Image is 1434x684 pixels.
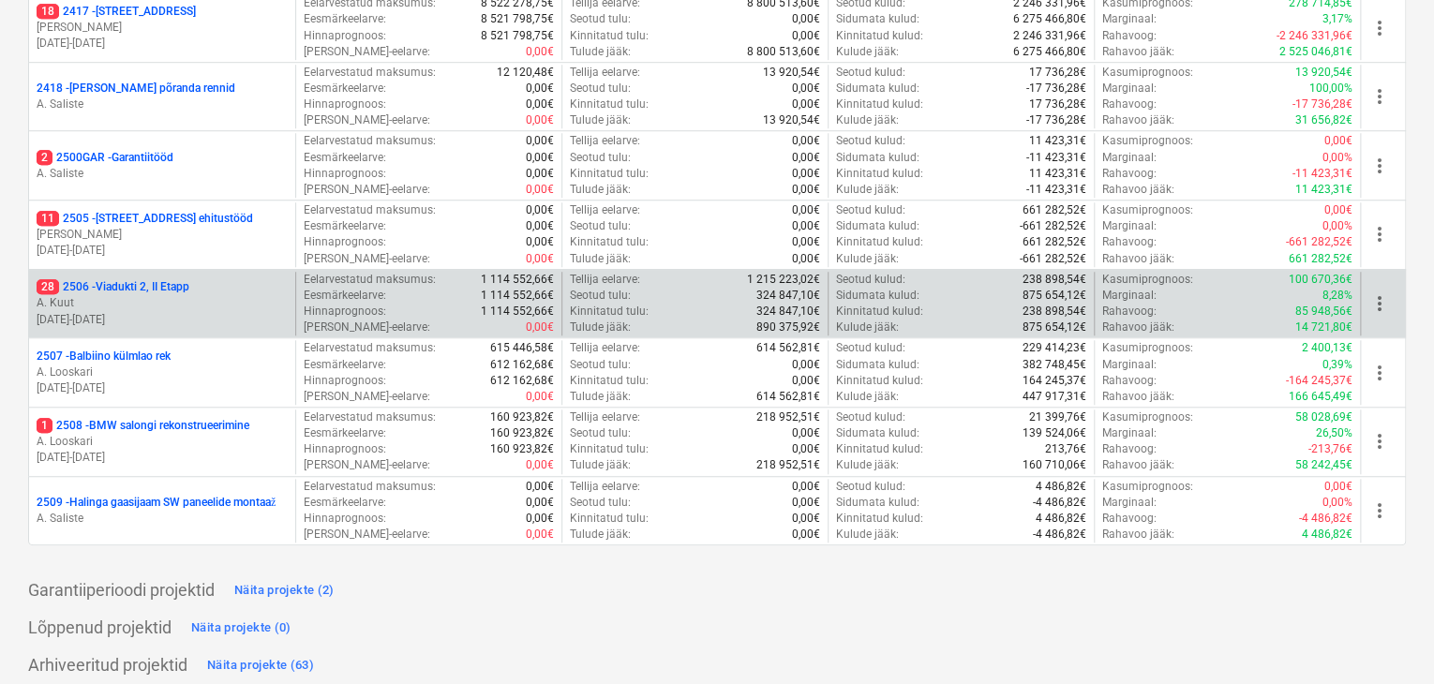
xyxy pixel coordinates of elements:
p: A. Saliste [37,166,288,182]
span: more_vert [1368,223,1391,245]
p: 0,00€ [526,320,554,335]
p: Tulude jääk : [570,44,631,60]
p: 0,00€ [526,97,554,112]
p: 238 898,54€ [1023,304,1086,320]
p: 229 414,23€ [1023,340,1086,356]
p: Seotud tulu : [570,495,631,511]
p: Seotud tulu : [570,218,631,234]
p: 2507 - Balbiino külmlao rek [37,349,171,364]
p: Sidumata kulud : [836,288,919,304]
p: 0,00€ [526,251,554,267]
p: Tellija eelarve : [570,479,640,495]
p: 0,00€ [792,182,820,198]
p: -2 246 331,96€ [1277,28,1352,44]
p: 100,00% [1309,81,1352,97]
p: 0,00€ [526,112,554,128]
p: 614 562,81€ [756,389,820,405]
p: [PERSON_NAME]-eelarve : [304,112,430,128]
p: Eelarvestatud maksumus : [304,202,436,218]
div: 2507 -Balbiino külmlao rekA. Looskari[DATE]-[DATE] [37,349,288,396]
p: Tellija eelarve : [570,202,640,218]
p: 160 923,82€ [490,425,554,441]
p: Kinnitatud tulu : [570,304,649,320]
p: Kasumiprognoos : [1102,340,1193,356]
p: 2 400,13€ [1302,340,1352,356]
p: Kulude jääk : [836,112,899,128]
p: 31 656,82€ [1295,112,1352,128]
p: 0,00€ [792,97,820,112]
p: 0,00€ [526,133,554,149]
p: Eelarvestatud maksumus : [304,65,436,81]
p: Hinnaprognoos : [304,511,386,527]
div: 2418 -[PERSON_NAME] põranda rennidA. Saliste [37,81,288,112]
p: Kinnitatud kulud : [836,304,923,320]
p: 0,00€ [526,44,554,60]
div: 182417 -[STREET_ADDRESS][PERSON_NAME][DATE]-[DATE] [37,4,288,52]
p: 160 923,82€ [490,441,554,457]
div: Näita projekte (63) [207,655,314,677]
p: 0,00€ [792,11,820,27]
p: [DATE] - [DATE] [37,243,288,259]
p: -17 736,28€ [1292,97,1352,112]
p: Tellija eelarve : [570,272,640,288]
p: [PERSON_NAME]-eelarve : [304,457,430,473]
p: A. Saliste [37,97,288,112]
span: more_vert [1368,362,1391,384]
span: more_vert [1368,85,1391,108]
p: Sidumata kulud : [836,150,919,166]
p: 0,00€ [526,202,554,218]
div: 2509 -Halinga gaasijaam SW paneelide montaažA. Saliste [37,495,288,527]
p: 218 952,51€ [756,457,820,473]
div: Näita projekte (2) [234,580,335,602]
span: 28 [37,279,59,294]
p: Kulude jääk : [836,251,899,267]
p: 0,00€ [792,218,820,234]
p: Seotud kulud : [836,65,905,81]
div: 112505 -[STREET_ADDRESS] ehitustööd[PERSON_NAME][DATE]-[DATE] [37,211,288,259]
p: -661 282,52€ [1020,218,1086,234]
p: 58 242,45€ [1295,457,1352,473]
p: 0,00€ [526,234,554,250]
p: Tulude jääk : [570,182,631,198]
p: Rahavoog : [1102,373,1157,389]
p: Hinnaprognoos : [304,234,386,250]
p: 85 948,56€ [1295,304,1352,320]
p: -17 736,28€ [1026,81,1086,97]
p: Rahavoog : [1102,97,1157,112]
p: Marginaal : [1102,11,1157,27]
p: Marginaal : [1102,150,1157,166]
p: Rahavoog : [1102,28,1157,44]
p: Rahavoo jääk : [1102,457,1174,473]
p: Seotud tulu : [570,288,631,304]
p: 0,00€ [526,182,554,198]
p: Tellija eelarve : [570,65,640,81]
p: Kasumiprognoos : [1102,479,1193,495]
p: Kinnitatud kulud : [836,234,923,250]
p: Kinnitatud tulu : [570,97,649,112]
p: Sidumata kulud : [836,81,919,97]
p: 13 920,54€ [1295,65,1352,81]
p: [DATE] - [DATE] [37,380,288,396]
p: [PERSON_NAME] [37,227,288,243]
p: 0,00€ [792,234,820,250]
p: 0,00€ [792,150,820,166]
span: more_vert [1368,499,1391,522]
p: Seotud kulud : [836,340,905,356]
p: Kinnitatud kulud : [836,28,923,44]
p: 2 246 331,96€ [1013,28,1086,44]
p: 8 800 513,60€ [747,44,820,60]
button: Näita projekte (63) [202,650,319,680]
p: 2418 - [PERSON_NAME] põranda rennid [37,81,235,97]
div: Näita projekte (0) [191,617,291,639]
p: 0,00€ [792,495,820,511]
p: [DATE] - [DATE] [37,312,288,328]
p: A. Saliste [37,511,288,527]
p: Kulude jääk : [836,44,899,60]
p: Rahavoo jääk : [1102,112,1174,128]
p: A. Looskari [37,364,288,380]
p: Seotud tulu : [570,357,631,373]
p: 26,50% [1316,425,1352,441]
p: 0,39% [1322,357,1352,373]
span: more_vert [1368,292,1391,315]
p: 139 524,06€ [1023,425,1086,441]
